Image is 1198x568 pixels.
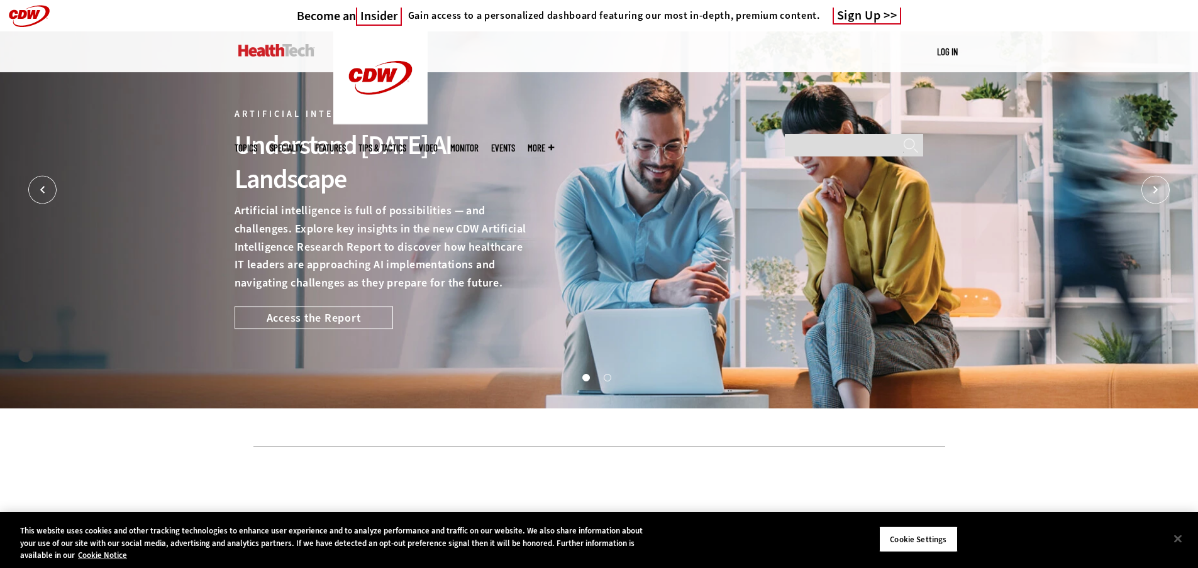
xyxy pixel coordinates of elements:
[235,143,257,153] span: Topics
[297,8,402,24] h3: Become an
[1141,176,1170,204] button: Next
[270,143,302,153] span: Specialty
[333,114,428,128] a: CDW
[604,374,610,380] button: 2 of 2
[582,374,589,380] button: 1 of 2
[28,176,57,204] button: Prev
[20,525,659,562] div: This website uses cookies and other tracking technologies to enhance user experience and to analy...
[937,46,958,57] a: Log in
[937,45,958,58] div: User menu
[358,143,406,153] a: Tips & Tactics
[1164,525,1192,552] button: Close
[297,8,402,24] a: Become anInsider
[833,8,902,25] a: Sign Up
[333,31,428,124] img: Home
[78,550,127,560] a: More information about your privacy
[235,306,393,329] a: Access the Report
[408,9,820,22] h4: Gain access to a personalized dashboard featuring our most in-depth, premium content.
[491,143,515,153] a: Events
[450,143,479,153] a: MonITor
[528,143,554,153] span: More
[315,143,346,153] a: Features
[235,128,526,196] div: Understand [DATE] AI Landscape
[370,466,828,522] iframe: advertisement
[235,202,526,292] p: Artificial intelligence is full of possibilities — and challenges. Explore key insights in the ne...
[419,143,438,153] a: Video
[238,44,314,57] img: Home
[402,9,820,22] a: Gain access to a personalized dashboard featuring our most in-depth, premium content.
[356,8,402,26] span: Insider
[879,526,958,552] button: Cookie Settings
